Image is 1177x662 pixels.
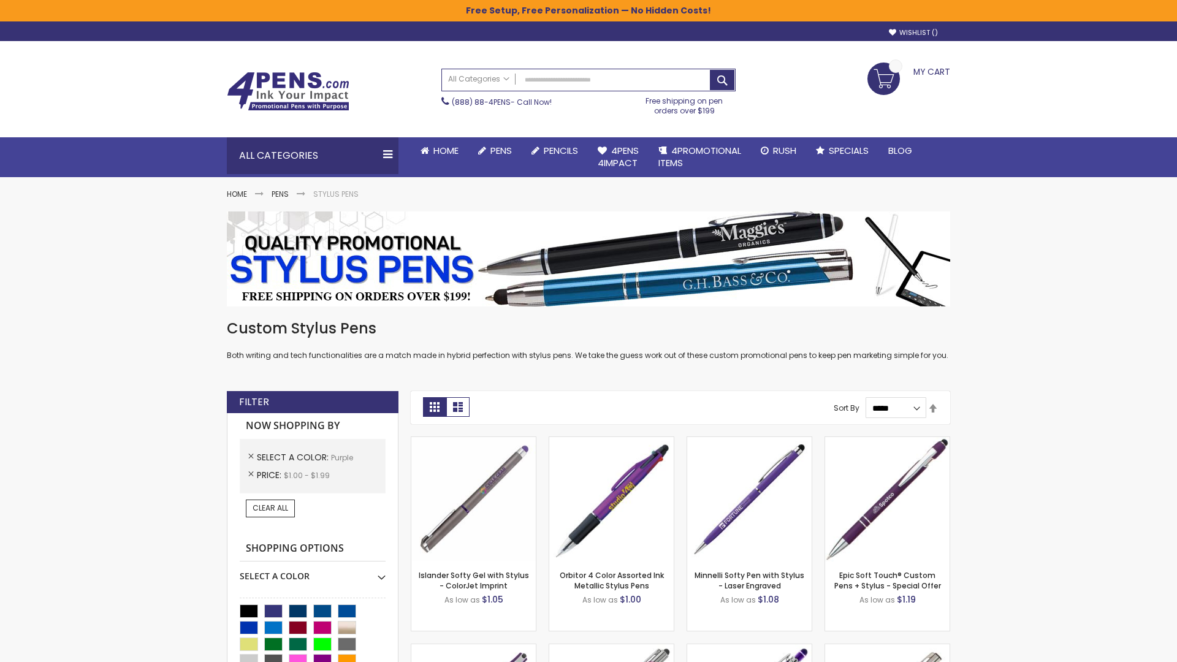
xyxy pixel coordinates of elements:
[284,470,330,481] span: $1.00 - $1.99
[442,69,516,89] a: All Categories
[227,211,950,306] img: Stylus Pens
[773,144,796,157] span: Rush
[240,561,386,582] div: Select A Color
[889,28,938,37] a: Wishlist
[227,189,247,199] a: Home
[549,437,674,561] img: Orbitor 4 Color Assorted Ink Metallic Stylus Pens-Purple
[687,437,812,561] img: Minnelli Softy Pen with Stylus - Laser Engraved-Purple
[695,570,804,590] a: Minnelli Softy Pen with Stylus - Laser Engraved
[227,319,950,338] h1: Custom Stylus Pens
[720,595,756,605] span: As low as
[448,74,509,84] span: All Categories
[834,570,941,590] a: Epic Soft Touch® Custom Pens + Stylus - Special Offer
[239,395,269,409] strong: Filter
[444,595,480,605] span: As low as
[331,452,353,463] span: Purple
[257,451,331,463] span: Select A Color
[806,137,878,164] a: Specials
[834,403,859,413] label: Sort By
[649,137,751,177] a: 4PROMOTIONALITEMS
[687,436,812,447] a: Minnelli Softy Pen with Stylus - Laser Engraved-Purple
[888,144,912,157] span: Blog
[246,500,295,517] a: Clear All
[227,319,950,361] div: Both writing and tech functionalities are a match made in hybrid perfection with stylus pens. We ...
[272,189,289,199] a: Pens
[825,436,950,447] a: 4P-MS8B-Purple
[411,436,536,447] a: Islander Softy Gel with Stylus - ColorJet Imprint-Purple
[825,437,950,561] img: 4P-MS8B-Purple
[544,144,578,157] span: Pencils
[582,595,618,605] span: As low as
[257,469,284,481] span: Price
[859,595,895,605] span: As low as
[253,503,288,513] span: Clear All
[490,144,512,157] span: Pens
[482,593,503,606] span: $1.05
[452,97,511,107] a: (888) 88-4PENS
[658,144,741,169] span: 4PROMOTIONAL ITEMS
[549,436,674,447] a: Orbitor 4 Color Assorted Ink Metallic Stylus Pens-Purple
[411,437,536,561] img: Islander Softy Gel with Stylus - ColorJet Imprint-Purple
[897,593,916,606] span: $1.19
[522,137,588,164] a: Pencils
[620,593,641,606] span: $1.00
[419,570,529,590] a: Islander Softy Gel with Stylus - ColorJet Imprint
[633,91,736,116] div: Free shipping on pen orders over $199
[598,144,639,169] span: 4Pens 4impact
[433,144,459,157] span: Home
[411,137,468,164] a: Home
[825,644,950,654] a: Tres-Chic Touch Pen - Standard Laser-Purple
[423,397,446,417] strong: Grid
[227,72,349,111] img: 4Pens Custom Pens and Promotional Products
[878,137,922,164] a: Blog
[687,644,812,654] a: Phoenix Softy with Stylus Pen - Laser-Purple
[240,413,386,439] strong: Now Shopping by
[240,536,386,562] strong: Shopping Options
[452,97,552,107] span: - Call Now!
[468,137,522,164] a: Pens
[588,137,649,177] a: 4Pens4impact
[549,644,674,654] a: Tres-Chic with Stylus Metal Pen - Standard Laser-Purple
[758,593,779,606] span: $1.08
[829,144,869,157] span: Specials
[227,137,398,174] div: All Categories
[411,644,536,654] a: Avendale Velvet Touch Stylus Gel Pen-Purple
[313,189,359,199] strong: Stylus Pens
[560,570,664,590] a: Orbitor 4 Color Assorted Ink Metallic Stylus Pens
[751,137,806,164] a: Rush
